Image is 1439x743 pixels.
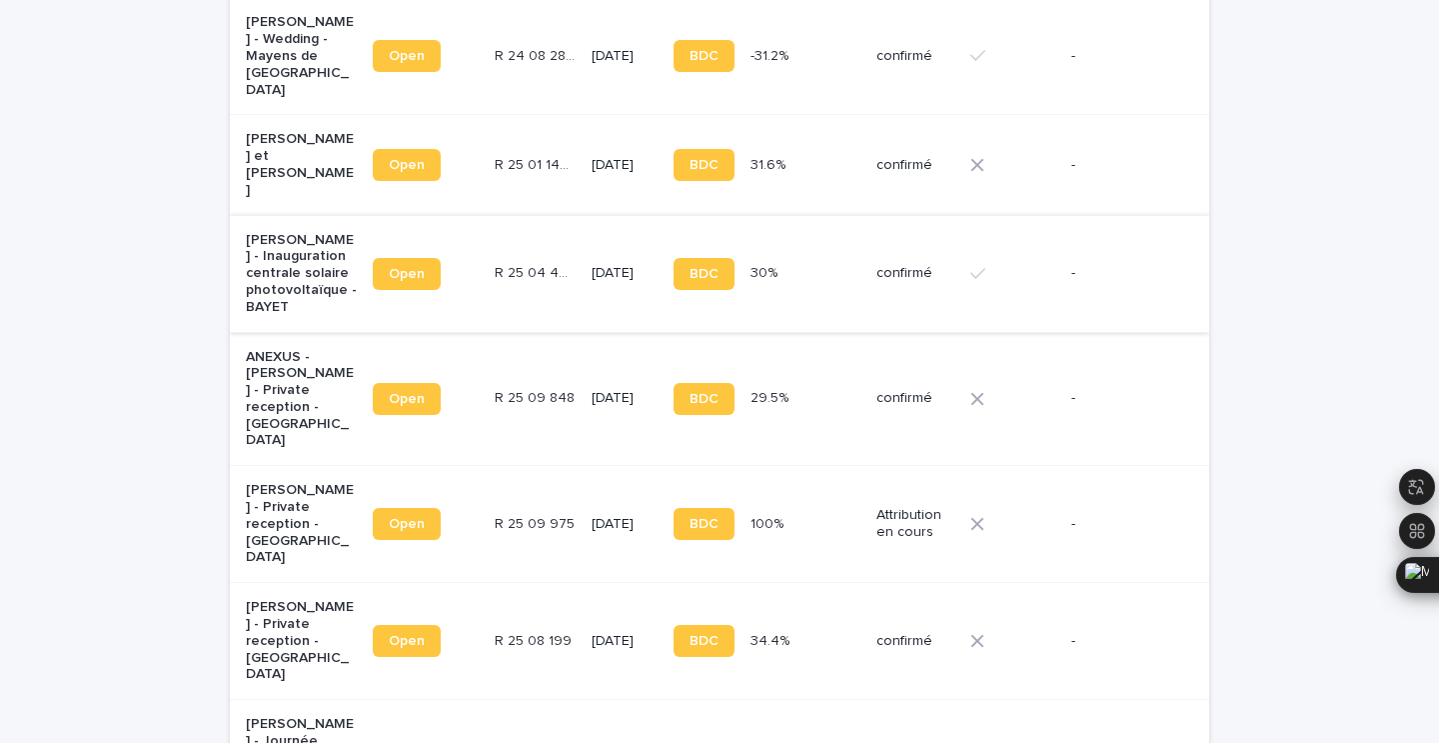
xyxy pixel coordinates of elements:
span: Open [389,517,425,531]
a: Open [373,508,441,540]
span: BDC [690,49,719,63]
tr: [PERSON_NAME] et [PERSON_NAME]OpenR 25 01 1439R 25 01 1439 [DATE]BDC31.6%31.6% confirmé- [230,115,1209,215]
tr: [PERSON_NAME] - Private reception - [GEOGRAPHIC_DATA]OpenR 25 09 975R 25 09 975 [DATE]BDC100%100%... [230,466,1209,583]
span: Open [389,634,425,648]
p: R 25 04 4448 [495,261,580,282]
p: -31.2% [750,44,792,65]
a: BDC [674,383,734,415]
p: [PERSON_NAME] - Wedding - Mayens de [GEOGRAPHIC_DATA] [246,14,357,98]
p: 34.4% [750,629,793,650]
span: Open [389,49,425,63]
a: Open [373,40,441,72]
p: Attribution en cours [876,507,954,541]
p: - [1071,48,1177,65]
p: R 25 08 199 [495,629,576,650]
p: [DATE] [592,390,658,407]
tr: [PERSON_NAME] - Inauguration centrale solaire photovoltaïque - BAYETOpenR 25 04 4448R 25 04 4448 ... [230,215,1209,332]
p: - [1071,157,1177,174]
p: R 25 01 1439 [495,153,580,174]
p: [DATE] [592,157,658,174]
span: BDC [690,517,719,531]
p: confirmé [876,265,954,282]
p: 100% [750,512,787,533]
p: [PERSON_NAME] - Inauguration centrale solaire photovoltaïque - BAYET [246,232,357,316]
p: 30% [750,261,781,282]
span: Open [389,158,425,172]
a: BDC [674,149,734,181]
p: R 25 09 975 [495,512,579,533]
tr: [PERSON_NAME] - Private reception - [GEOGRAPHIC_DATA]OpenR 25 08 199R 25 08 199 [DATE]BDC34.4%34.... [230,583,1209,700]
span: BDC [690,634,719,648]
p: - [1071,390,1177,407]
p: R 24 08 2835 [495,44,580,65]
p: 31.6% [750,153,789,174]
a: BDC [674,40,734,72]
p: [DATE] [592,265,658,282]
span: BDC [690,392,719,406]
p: [PERSON_NAME] et [PERSON_NAME] [246,131,357,198]
p: [DATE] [592,633,658,650]
span: BDC [690,267,719,281]
a: Open [373,258,441,290]
a: BDC [674,258,734,290]
p: [PERSON_NAME] - Private reception - [GEOGRAPHIC_DATA] [246,482,357,566]
span: Open [389,392,425,406]
p: [DATE] [592,516,658,533]
p: R 25 09 848 [495,386,579,407]
a: Open [373,149,441,181]
p: confirmé [876,633,954,650]
a: Open [373,625,441,657]
p: [PERSON_NAME] - Private reception - [GEOGRAPHIC_DATA] [246,599,357,683]
p: - [1071,633,1177,650]
a: BDC [674,625,734,657]
p: confirmé [876,390,954,407]
p: - [1071,516,1177,533]
p: ANEXUS - [PERSON_NAME] - Private reception - [GEOGRAPHIC_DATA] [246,349,357,450]
a: Open [373,383,441,415]
p: [DATE] [592,48,658,65]
p: confirmé [876,157,954,174]
p: - [1071,265,1177,282]
p: confirmé [876,48,954,65]
span: BDC [690,158,719,172]
span: Open [389,267,425,281]
a: BDC [674,508,734,540]
p: 29.5% [750,386,792,407]
tr: ANEXUS - [PERSON_NAME] - Private reception - [GEOGRAPHIC_DATA]OpenR 25 09 848R 25 09 848 [DATE]BD... [230,332,1209,466]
